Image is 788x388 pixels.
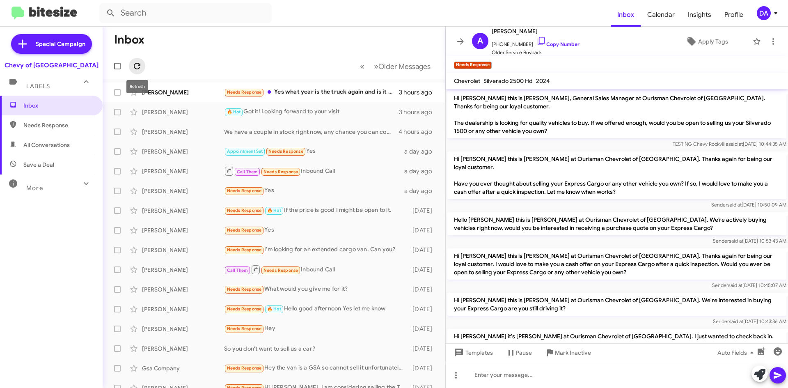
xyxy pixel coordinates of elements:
[713,318,786,324] span: Sender [DATE] 10:43:36 AM
[404,187,439,195] div: a day ago
[142,246,224,254] div: [PERSON_NAME]
[374,61,378,71] span: »
[142,88,224,96] div: [PERSON_NAME]
[224,285,408,294] div: What would you give me for it?
[408,246,439,254] div: [DATE]
[36,40,85,48] span: Special Campaign
[492,26,580,36] span: [PERSON_NAME]
[224,363,408,373] div: Hey the van is a GSA so cannot sell it unfortunately, I do have a 2017 Tacoma I would be open to ...
[718,3,750,27] a: Profile
[538,345,598,360] button: Mark Inactive
[142,167,224,175] div: [PERSON_NAME]
[408,364,439,372] div: [DATE]
[499,345,538,360] button: Pause
[224,344,408,353] div: So you don't want to sell us a car?
[224,128,399,136] div: We have a couple in stock right now, any chance you can come in [DATE]?
[408,285,439,294] div: [DATE]
[227,149,263,154] span: Appointment Set
[23,101,93,110] span: Inbox
[227,247,262,253] span: Needs Response
[717,345,757,360] span: Auto Fields
[641,3,681,27] span: Calendar
[224,107,399,117] div: Got it! Looking forward to your visit
[126,80,148,93] div: Refresh
[355,58,435,75] nav: Page navigation example
[757,6,771,20] div: DA
[447,91,786,138] p: Hi [PERSON_NAME] this is [PERSON_NAME], General Sales Manager at Ourisman Chevrolet of [GEOGRAPHI...
[454,62,492,69] small: Needs Response
[142,325,224,333] div: [PERSON_NAME]
[611,3,641,27] a: Inbox
[454,77,480,85] span: Chevrolet
[99,3,272,23] input: Search
[446,345,499,360] button: Templates
[5,61,98,69] div: Chevy of [GEOGRAPHIC_DATA]
[516,345,532,360] span: Pause
[447,248,786,280] p: Hi [PERSON_NAME] this is [PERSON_NAME] at Ourisman Chevrolet of [GEOGRAPHIC_DATA]. Thanks again f...
[267,208,281,213] span: 🔥 Hot
[729,238,743,244] span: said at
[408,305,439,313] div: [DATE]
[378,62,431,71] span: Older Messages
[142,285,224,294] div: [PERSON_NAME]
[447,212,786,235] p: Hello [PERSON_NAME] this is [PERSON_NAME] at Ourisman Chevrolet of [GEOGRAPHIC_DATA]. We’re activ...
[142,147,224,156] div: [PERSON_NAME]
[712,282,786,288] span: Sender [DATE] 10:45:07 AM
[224,245,408,255] div: I'm looking for an extended cargo van. Can you?
[750,6,779,20] button: DA
[227,326,262,331] span: Needs Response
[408,344,439,353] div: [DATE]
[729,318,743,324] span: said at
[142,344,224,353] div: [PERSON_NAME]
[224,225,408,235] div: Yes
[452,345,493,360] span: Templates
[227,287,262,292] span: Needs Response
[399,108,439,116] div: 3 hours ago
[227,109,241,115] span: 🔥 Hot
[447,152,786,199] p: Hi [PERSON_NAME] this is [PERSON_NAME] at Ourisman Chevrolet of [GEOGRAPHIC_DATA]. Thanks again f...
[224,87,399,97] div: Yes what year is the truck again and is it a diesel?
[408,325,439,333] div: [DATE]
[536,77,550,85] span: 2024
[369,58,435,75] button: Next
[536,41,580,47] a: Copy Number
[227,208,262,213] span: Needs Response
[227,188,262,193] span: Needs Response
[492,48,580,57] span: Older Service Buyback
[492,36,580,48] span: [PHONE_NUMBER]
[360,61,364,71] span: «
[447,293,786,316] p: Hi [PERSON_NAME] this is [PERSON_NAME] at Ourisman Chevrolet of [GEOGRAPHIC_DATA]. We're interest...
[114,33,144,46] h1: Inbox
[224,206,408,215] div: If the price is good I might be open to it.
[142,305,224,313] div: [PERSON_NAME]
[142,108,224,116] div: [PERSON_NAME]
[142,266,224,274] div: [PERSON_NAME]
[23,121,93,129] span: Needs Response
[23,161,54,169] span: Save a Deal
[728,282,742,288] span: said at
[555,345,591,360] span: Mark Inactive
[711,202,786,208] span: Sender [DATE] 10:50:09 AM
[408,207,439,215] div: [DATE]
[224,166,404,176] div: Inbound Call
[224,304,408,314] div: Hello good afternoon Yes let me know
[227,306,262,312] span: Needs Response
[227,90,262,95] span: Needs Response
[673,141,786,147] span: TESTING Chevy Rockville [DATE] 10:44:35 AM
[142,226,224,234] div: [PERSON_NAME]
[408,226,439,234] div: [DATE]
[263,169,298,174] span: Needs Response
[681,3,718,27] a: Insights
[224,147,404,156] div: Yes
[483,77,533,85] span: Silverado 2500 Hd
[268,149,303,154] span: Needs Response
[728,141,743,147] span: said at
[224,186,404,195] div: Yes
[399,88,439,96] div: 3 hours ago
[355,58,369,75] button: Previous
[399,128,439,136] div: 4 hours ago
[664,34,749,49] button: Apply Tags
